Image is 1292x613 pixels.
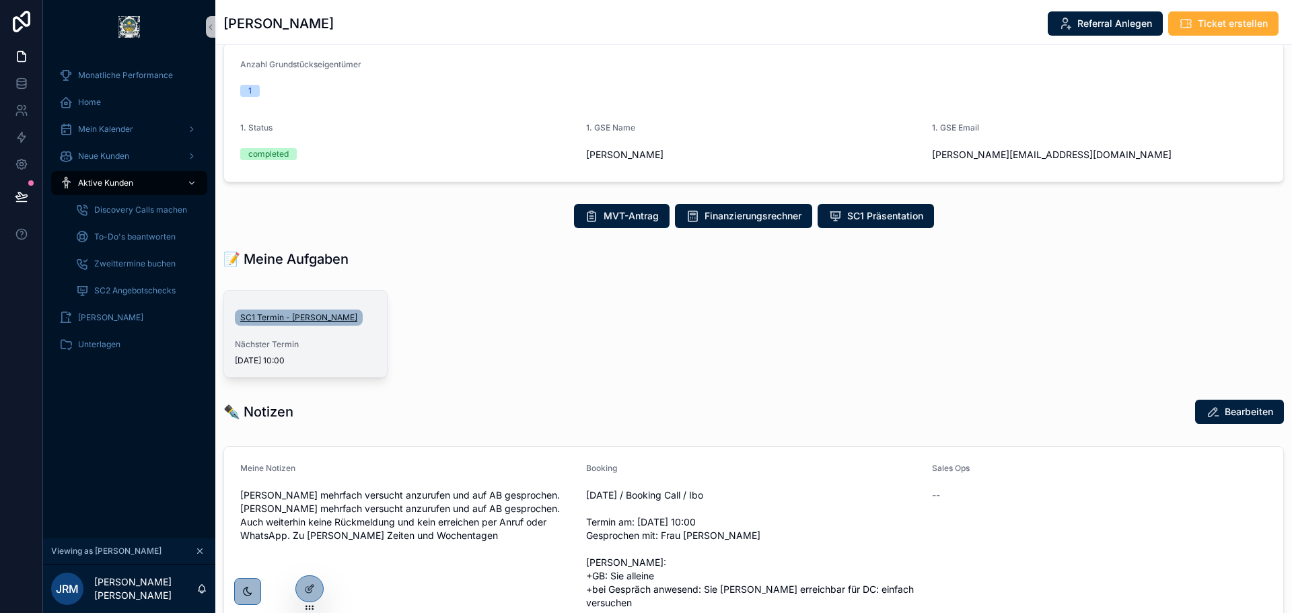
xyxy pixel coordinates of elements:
[705,209,801,223] span: Finanzierungsrechner
[240,463,295,473] span: Meine Notizen
[78,151,129,161] span: Neue Kunden
[67,225,207,249] a: To-Do's beantworten
[51,171,207,195] a: Aktive Kunden
[1225,405,1273,419] span: Bearbeiten
[78,312,143,323] span: [PERSON_NAME]
[235,339,376,350] span: Nächster Termin
[1168,11,1279,36] button: Ticket erstellen
[586,148,921,161] span: [PERSON_NAME]
[56,581,79,597] span: JRM
[932,463,970,473] span: Sales Ops
[240,312,357,323] span: SC1 Termin - [PERSON_NAME]
[586,122,635,133] span: 1. GSE Name
[94,575,196,602] p: [PERSON_NAME] [PERSON_NAME]
[235,355,376,366] span: [DATE] 10:00
[51,144,207,168] a: Neue Kunden
[94,205,187,215] span: Discovery Calls machen
[78,97,101,108] span: Home
[223,402,293,421] h1: ✒️ Notizen
[847,209,923,223] span: SC1 Präsentation
[1048,11,1163,36] button: Referral Anlegen
[240,489,575,542] span: [PERSON_NAME] mehrfach versucht anzurufen und auf AB gesprochen. [PERSON_NAME] mehrfach versucht ...
[223,250,349,268] h1: 📝 Meine Aufgaben
[51,546,161,556] span: Viewing as [PERSON_NAME]
[67,198,207,222] a: Discovery Calls machen
[240,122,273,133] span: 1. Status
[78,70,173,81] span: Monatliche Performance
[43,54,215,374] div: scrollable content
[51,117,207,141] a: Mein Kalender
[1198,17,1268,30] span: Ticket erstellen
[604,209,659,223] span: MVT-Antrag
[932,148,1267,161] span: [PERSON_NAME][EMAIL_ADDRESS][DOMAIN_NAME]
[240,59,361,69] span: Anzahl Grundstückseigentümer
[51,305,207,330] a: [PERSON_NAME]
[67,252,207,276] a: Zweittermine buchen
[78,339,120,350] span: Unterlagen
[248,148,289,160] div: completed
[223,14,334,33] h1: [PERSON_NAME]
[94,231,176,242] span: To-Do's beantworten
[78,124,133,135] span: Mein Kalender
[248,85,252,97] div: 1
[586,463,617,473] span: Booking
[51,332,207,357] a: Unterlagen
[818,204,934,228] button: SC1 Präsentation
[94,258,176,269] span: Zweittermine buchen
[51,90,207,114] a: Home
[1195,400,1284,424] button: Bearbeiten
[51,63,207,87] a: Monatliche Performance
[932,489,940,502] span: --
[675,204,812,228] button: Finanzierungsrechner
[235,310,363,326] a: SC1 Termin - [PERSON_NAME]
[1077,17,1152,30] span: Referral Anlegen
[932,122,979,133] span: 1. GSE Email
[78,178,133,188] span: Aktive Kunden
[574,204,670,228] button: MVT-Antrag
[118,16,140,38] img: App logo
[94,285,176,296] span: SC2 Angebotschecks
[67,279,207,303] a: SC2 Angebotschecks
